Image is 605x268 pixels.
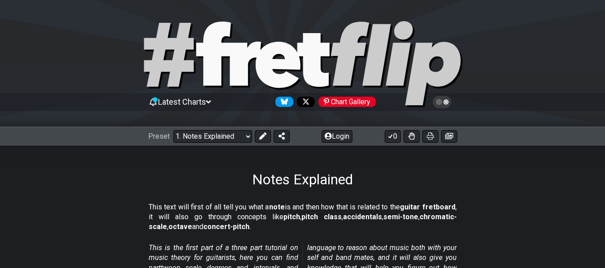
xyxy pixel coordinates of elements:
button: Toggle Dexterity for all fretkits [403,130,420,143]
span: Preset [148,132,170,140]
a: Follow #fretflip at X [293,97,315,107]
button: Login [322,130,352,143]
select: Preset [173,130,252,143]
button: Print [422,130,438,143]
strong: octave [168,222,192,231]
strong: semi-tone [383,213,418,221]
strong: guitar fretboard [400,203,455,211]
p: This text will first of all tell you what a is and then how that is related to the , it will also... [149,202,457,232]
span: Toggle light / dark theme [437,98,447,106]
strong: concert-pitch [203,222,249,231]
button: Create image [441,130,457,143]
a: #fretflip at Pinterest [315,97,376,107]
button: Edit Preset [255,130,271,143]
strong: note [269,203,285,211]
strong: pitch class [301,213,342,221]
button: Share Preset [274,130,290,143]
span: Latest Charts [158,97,206,106]
a: Follow #fretflip at Bluesky [272,97,293,107]
strong: accidentals [343,213,382,221]
button: 0 [385,130,401,143]
h1: Notes Explained [252,171,353,188]
strong: pitch [283,213,300,221]
div: Chart Gallery [318,97,376,107]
